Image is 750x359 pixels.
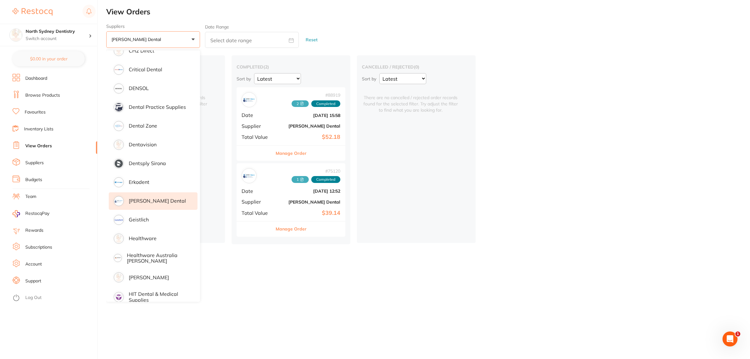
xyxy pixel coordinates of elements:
[276,146,307,161] button: Manage Order
[25,75,47,82] a: Dashboard
[362,87,459,113] span: There are no cancelled / rejected order records found for the selected filter. Try adjust the fil...
[205,32,299,48] input: Select date range
[12,51,85,66] button: $0.00 in your order
[292,176,309,183] span: Received
[12,293,95,303] button: Log Out
[12,210,49,217] a: RestocqPay
[26,36,89,42] p: Switch account
[735,331,740,336] span: 1
[722,331,737,346] iframe: Intercom live chat
[115,178,123,186] img: supplier image
[112,37,163,42] p: [PERSON_NAME] Dental
[115,273,123,281] img: supplier image
[311,100,340,107] span: Completed
[129,275,169,280] p: [PERSON_NAME]
[129,104,186,110] p: Dental Practice Supplies
[115,216,123,224] img: supplier image
[304,32,319,48] button: Reset
[115,103,123,111] img: supplier image
[362,76,376,82] p: Sort by
[129,67,162,72] p: Critical Dental
[106,31,200,48] button: [PERSON_NAME] Dental
[237,64,345,70] h2: completed ( 2 )
[25,278,41,284] a: Support
[115,122,123,130] img: supplier image
[278,124,340,129] b: [PERSON_NAME] Dental
[276,221,307,236] button: Manage Order
[25,109,46,115] a: Favourites
[115,197,123,205] img: supplier image
[25,261,42,267] a: Account
[115,141,123,149] img: supplier image
[242,123,273,129] span: Supplier
[115,47,123,55] img: supplier image
[24,126,53,132] a: Inventory Lists
[292,100,309,107] span: Received
[242,199,273,205] span: Supplier
[106,8,750,16] h2: View Orders
[129,85,149,91] p: DENSOL
[129,198,186,204] p: [PERSON_NAME] Dental
[129,179,149,185] p: Erkodent
[106,24,200,29] label: Suppliers
[25,210,49,217] span: RestocqPay
[278,200,340,205] b: [PERSON_NAME] Dental
[25,177,42,183] a: Budgets
[26,28,89,35] h4: North Sydney Dentistry
[278,113,340,118] b: [DATE] 15:58
[292,169,340,174] span: # 75120
[25,227,43,234] a: Rewards
[115,84,123,93] img: supplier image
[362,64,471,70] h2: cancelled / rejected ( 0 )
[12,210,20,217] img: RestocqPay
[292,93,340,98] span: # 88919
[25,92,60,99] a: Browse Products
[25,295,42,301] a: Log Out
[129,160,166,166] p: Dentsply Sirona
[115,255,121,261] img: supplier image
[242,210,273,216] span: Total Value
[129,217,149,222] p: Geistlich
[12,5,52,19] a: Restocq Logo
[237,76,251,82] p: Sort by
[129,235,157,241] p: Healthware
[127,252,189,264] p: Healthware Australia [PERSON_NAME]
[242,188,273,194] span: Date
[25,194,36,200] a: Team
[243,94,255,106] img: Erskine Dental
[129,48,154,53] p: CH2 Direct
[278,210,340,216] b: $39.14
[10,29,22,41] img: North Sydney Dentistry
[129,123,157,129] p: Dental Zone
[12,8,52,16] img: Restocq Logo
[129,291,189,303] p: HIT Dental & Medical Supplies
[205,24,229,29] label: Date Range
[115,66,123,74] img: supplier image
[243,170,255,182] img: Erskine Dental
[242,112,273,118] span: Date
[115,293,123,301] img: supplier image
[115,235,123,243] img: supplier image
[25,160,44,166] a: Suppliers
[25,244,52,250] a: Subscriptions
[129,142,157,147] p: Dentavision
[278,189,340,194] b: [DATE] 12:52
[25,143,52,149] a: View Orders
[242,134,273,140] span: Total Value
[278,134,340,140] b: $52.18
[115,159,123,168] img: supplier image
[311,176,340,183] span: Completed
